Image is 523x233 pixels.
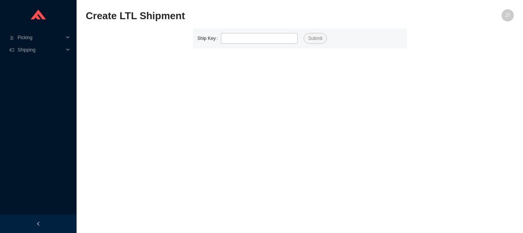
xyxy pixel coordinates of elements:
h2: Create LTL Shipment [86,9,407,23]
span: Shipping [18,44,64,56]
span: JT [505,9,510,21]
label: Ship Key [198,33,221,44]
button: Submit [304,33,327,44]
span: left [36,221,41,226]
span: Picking [18,31,64,44]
